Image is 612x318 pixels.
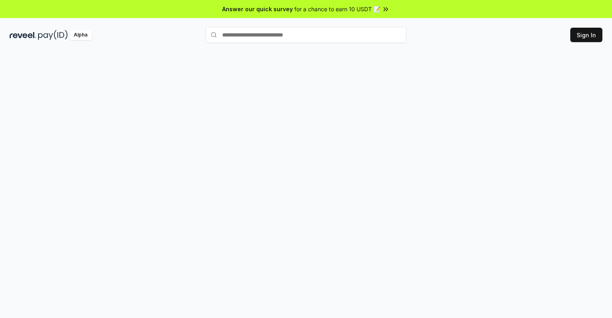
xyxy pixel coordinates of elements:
[38,30,68,40] img: pay_id
[10,30,36,40] img: reveel_dark
[294,5,380,13] span: for a chance to earn 10 USDT 📝
[222,5,293,13] span: Answer our quick survey
[69,30,92,40] div: Alpha
[570,28,602,42] button: Sign In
